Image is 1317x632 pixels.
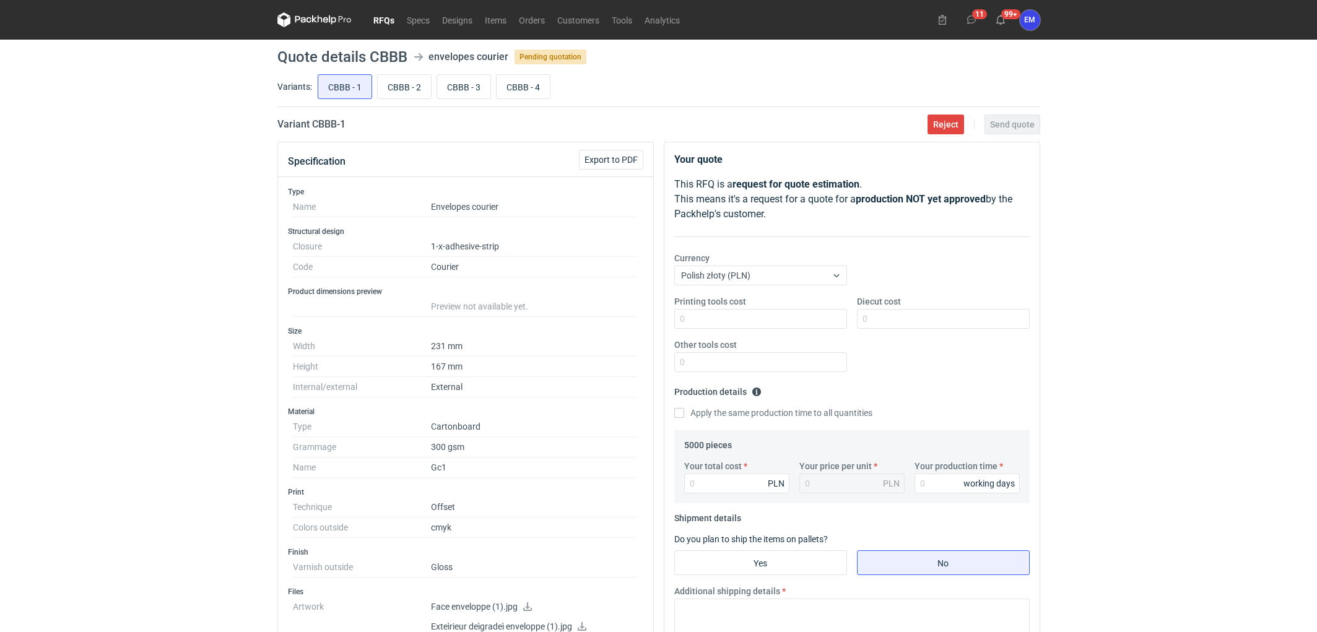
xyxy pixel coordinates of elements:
[963,477,1015,490] div: working days
[674,550,847,575] label: Yes
[990,120,1035,129] span: Send quote
[293,236,431,257] dt: Closure
[638,12,686,27] a: Analytics
[288,407,643,417] h3: Material
[293,497,431,517] dt: Technique
[288,187,643,197] h3: Type
[585,155,638,164] span: Export to PDF
[293,197,431,217] dt: Name
[684,474,789,493] input: 0
[431,497,638,517] dd: Offset
[883,477,900,490] div: PLN
[318,74,372,99] label: CBBB - 1
[606,12,638,27] a: Tools
[915,474,1020,493] input: 0
[431,197,638,217] dd: Envelopes courier
[293,437,431,457] dt: Grammage
[1020,10,1040,30] button: EM
[674,352,847,372] input: 0
[681,271,750,280] span: Polish złoty (PLN)
[962,10,981,30] button: 11
[551,12,606,27] a: Customers
[674,508,741,523] legend: Shipment details
[293,457,431,478] dt: Name
[684,460,742,472] label: Your total cost
[288,487,643,497] h3: Print
[684,435,732,450] legend: 5000 pieces
[515,50,586,64] span: Pending quotation
[674,309,847,329] input: 0
[293,417,431,437] dt: Type
[674,407,872,419] label: Apply the same production time to all quantities
[991,10,1011,30] button: 99+
[431,301,528,311] span: Preview not available yet.
[674,534,828,544] label: Do you plan to ship the items on pallets?
[799,460,872,472] label: Your price per unit
[857,309,1030,329] input: 0
[732,178,859,190] strong: request for quote estimation
[431,257,638,277] dd: Courier
[513,12,551,27] a: Orders
[277,12,352,27] svg: Packhelp Pro
[1020,10,1040,30] div: Ewelina Macek
[431,602,638,613] p: Face enveloppe (1).jpg
[428,50,508,64] div: envelopes courier
[288,287,643,297] h3: Product dimensions preview
[674,585,780,597] label: Additional shipping details
[496,74,550,99] label: CBBB - 4
[288,326,643,336] h3: Size
[857,295,901,308] label: Diecut cost
[431,417,638,437] dd: Cartonboard
[431,236,638,257] dd: 1-x-adhesive-strip
[857,550,1030,575] label: No
[431,557,638,578] dd: Gloss
[377,74,432,99] label: CBBB - 2
[431,517,638,538] dd: cmyk
[277,50,407,64] h1: Quote details CBBB
[401,12,436,27] a: Specs
[856,193,986,205] strong: production NOT yet approved
[674,339,737,351] label: Other tools cost
[277,117,346,132] h2: Variant CBBB - 1
[437,74,491,99] label: CBBB - 3
[288,587,643,597] h3: Files
[674,382,762,397] legend: Production details
[431,336,638,357] dd: 231 mm
[768,477,785,490] div: PLN
[431,357,638,377] dd: 167 mm
[915,460,998,472] label: Your production time
[933,120,958,129] span: Reject
[431,437,638,457] dd: 300 gsm
[431,457,638,478] dd: Gc1
[674,295,746,308] label: Printing tools cost
[288,547,643,557] h3: Finish
[674,252,710,264] label: Currency
[431,377,638,397] dd: External
[293,557,431,578] dt: Varnish outside
[674,177,1030,222] p: This RFQ is a . This means it's a request for a quote for a by the Packhelp's customer.
[479,12,513,27] a: Items
[288,147,346,176] button: Specification
[928,115,964,134] button: Reject
[984,115,1040,134] button: Send quote
[293,517,431,538] dt: Colors outside
[288,227,643,236] h3: Structural design
[293,257,431,277] dt: Code
[436,12,479,27] a: Designs
[367,12,401,27] a: RFQs
[674,154,723,165] strong: Your quote
[293,357,431,377] dt: Height
[277,80,312,93] label: Variants:
[293,377,431,397] dt: Internal/external
[579,150,643,170] button: Export to PDF
[293,336,431,357] dt: Width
